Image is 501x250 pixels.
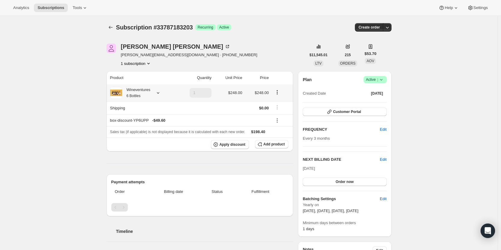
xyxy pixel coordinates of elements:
span: $11,545.01 [310,53,328,57]
nav: Pagination [111,203,289,212]
button: [DATE] [367,89,387,98]
span: Billing date [149,189,198,195]
button: Product actions [272,89,282,96]
div: Open Intercom Messenger [481,224,495,238]
span: Every 3 months [303,136,330,141]
button: 215 [341,51,354,59]
div: box-discount-YP6UPP [110,117,269,123]
span: Order now [336,179,354,184]
h2: Plan [303,77,312,83]
th: Quantity [175,71,213,84]
button: Add product [255,140,288,148]
span: Fulfillment [236,189,285,195]
span: [DATE], [DATE], [DATE], [DATE] [303,209,358,213]
button: Tools [69,4,91,12]
span: Add product [263,142,285,147]
span: Subscription #33787183203 [116,24,193,31]
span: Tools [73,5,82,10]
span: Sales tax (if applicable) is not displayed because it is calculated with each new order. [110,130,245,134]
span: Active [219,25,229,30]
span: AOV [367,59,374,63]
button: Order now [303,178,386,186]
span: ORDERS [340,61,355,66]
span: Apply discount [219,142,245,147]
th: Shipping [106,101,175,114]
span: Minimum days between orders [303,220,386,226]
span: $198.40 [251,130,265,134]
button: Apply discount [211,140,249,149]
button: Product actions [121,60,151,66]
span: Ashley Cox [106,44,116,53]
span: Settings [473,5,488,10]
div: Wineventures [122,87,150,99]
span: Create order [358,25,380,30]
span: LTV [315,61,322,66]
button: Shipping actions [272,104,282,111]
span: Help [445,5,453,10]
small: 6 Bottles [127,94,141,98]
h6: Batching Settings [303,196,380,202]
button: Create order [355,23,383,32]
th: Unit Price [213,71,244,84]
span: Active [366,77,384,83]
span: Recurring [198,25,213,30]
span: Analytics [13,5,29,10]
th: Product [106,71,175,84]
button: Analytics [10,4,33,12]
span: 215 [345,53,351,57]
button: Edit [376,194,390,204]
th: Price [244,71,271,84]
button: Subscriptions [34,4,68,12]
span: Yearly on [303,202,386,208]
span: - $49.60 [152,117,165,123]
button: Help [435,4,462,12]
span: Status [202,189,232,195]
span: | [377,77,378,82]
h2: NEXT BILLING DATE [303,157,380,163]
button: $11,545.01 [306,51,331,59]
span: $248.00 [228,90,242,95]
button: Settings [464,4,491,12]
span: Edit [380,127,386,133]
span: [DATE] [371,91,383,96]
span: Customer Portal [333,109,361,114]
span: [DATE] [303,166,315,171]
span: Subscriptions [37,5,64,10]
div: [PERSON_NAME] [PERSON_NAME] [121,44,230,50]
button: Customer Portal [303,108,386,116]
span: $248.00 [255,90,269,95]
button: Subscriptions [106,23,115,32]
span: $53.70 [364,51,376,57]
span: Created Date [303,90,326,96]
h2: Payment attempts [111,179,289,185]
h2: FREQUENCY [303,127,380,133]
span: [PERSON_NAME][EMAIL_ADDRESS][DOMAIN_NAME] · [PHONE_NUMBER] [121,52,257,58]
th: Order [111,185,147,198]
span: Edit [380,196,386,202]
span: $0.00 [259,106,269,110]
button: Edit [380,157,386,163]
h2: Timeline [116,228,293,234]
span: 1 days [303,227,314,231]
button: Edit [376,125,390,134]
